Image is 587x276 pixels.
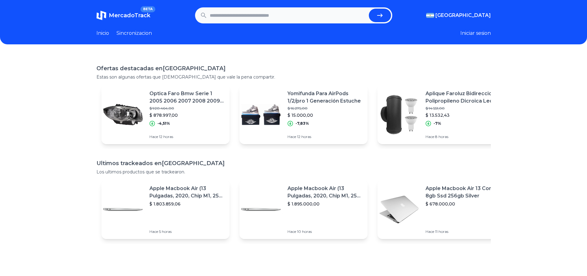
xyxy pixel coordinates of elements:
a: Featured imageOptica Faro Bmw Serie 1 2005 2006 2007 2008 2009 2010 2011$ 920.464,00$ 878.997,00-... [101,85,230,144]
a: Featured imageApple Macbook Air (13 Pulgadas, 2020, Chip M1, 256 Gb De Ssd, 8 Gb De Ram) - Plata$... [239,180,368,239]
p: Yomifunda Para AirPods 1/2/pro 1 Generación Estuche [287,90,363,105]
img: Featured image [101,93,145,136]
a: Featured imageApple Macbook Air 13 Core I5 8gb Ssd 256gb Silver$ 678.000,00Hace 11 horas [377,180,506,239]
a: Featured imageApple Macbook Air (13 Pulgadas, 2020, Chip M1, 256 Gb De Ssd, 8 Gb De Ram) - Plata$... [101,180,230,239]
p: Hace 12 horas [287,134,363,139]
p: -7% [434,121,441,126]
p: -7,83% [296,121,309,126]
a: MercadoTrackBETA [96,10,150,20]
p: $ 14.551,00 [426,106,501,111]
span: [GEOGRAPHIC_DATA] [435,12,491,19]
p: Apple Macbook Air (13 Pulgadas, 2020, Chip M1, 256 Gb De Ssd, 8 Gb De Ram) - Plata [149,185,225,200]
p: $ 920.464,00 [149,106,225,111]
p: $ 678.000,00 [426,201,501,207]
a: Inicio [96,30,109,37]
h1: Ultimos trackeados en [GEOGRAPHIC_DATA] [96,159,491,168]
img: Featured image [239,188,283,231]
p: $ 16.275,00 [287,106,363,111]
p: $ 13.532,43 [426,112,501,118]
button: Iniciar sesion [460,30,491,37]
img: Featured image [377,188,421,231]
img: Featured image [239,93,283,136]
h1: Ofertas destacadas en [GEOGRAPHIC_DATA] [96,64,491,73]
p: $ 1.895.000,00 [287,201,363,207]
p: $ 878.997,00 [149,112,225,118]
a: Sincronizacion [116,30,152,37]
a: Featured imageYomifunda Para AirPods 1/2/pro 1 Generación Estuche$ 16.275,00$ 15.000,00-7,83%Hace... [239,85,368,144]
img: Featured image [101,188,145,231]
img: MercadoTrack [96,10,106,20]
p: Hace 8 horas [426,134,501,139]
p: Hace 10 horas [287,229,363,234]
p: Hace 11 horas [426,229,501,234]
p: Hace 12 horas [149,134,225,139]
p: Estas son algunas ofertas que [DEMOGRAPHIC_DATA] que vale la pena compartir. [96,74,491,80]
p: Aplique Faroluz Bidireccional Polipropileno Dicroica Led 7w [426,90,501,105]
button: [GEOGRAPHIC_DATA] [426,12,491,19]
p: Los ultimos productos que se trackearon. [96,169,491,175]
p: Apple Macbook Air 13 Core I5 8gb Ssd 256gb Silver [426,185,501,200]
a: Featured imageAplique Faroluz Bidireccional Polipropileno Dicroica Led 7w$ 14.551,00$ 13.532,43-7... [377,85,506,144]
p: -4,51% [157,121,170,126]
span: MercadoTrack [109,12,150,19]
img: Featured image [377,93,421,136]
p: Hace 5 horas [149,229,225,234]
p: $ 1.803.859,06 [149,201,225,207]
p: Apple Macbook Air (13 Pulgadas, 2020, Chip M1, 256 Gb De Ssd, 8 Gb De Ram) - Plata [287,185,363,200]
p: Optica Faro Bmw Serie 1 2005 2006 2007 2008 2009 2010 2011 [149,90,225,105]
img: Argentina [426,13,434,18]
span: BETA [141,6,155,12]
p: $ 15.000,00 [287,112,363,118]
